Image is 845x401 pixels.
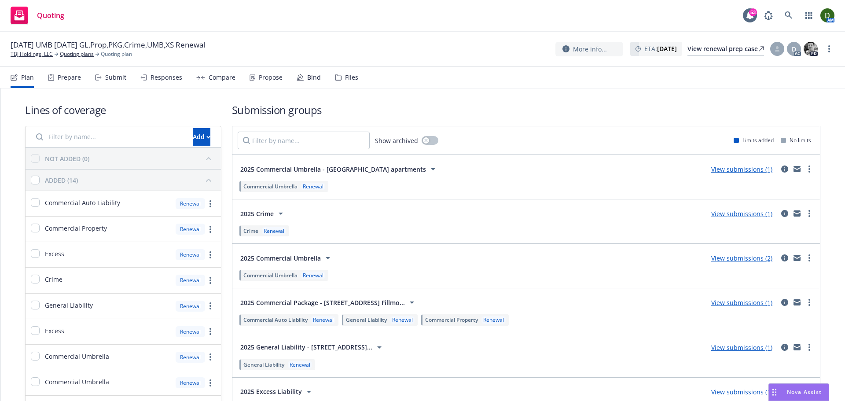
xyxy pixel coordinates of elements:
[238,160,441,178] button: 2025 Commercial Umbrella - [GEOGRAPHIC_DATA] apartments
[769,384,780,401] div: Drag to move
[205,326,216,337] a: more
[657,44,677,53] strong: [DATE]
[193,129,210,145] div: Add
[45,377,109,386] span: Commercial Umbrella
[734,136,774,144] div: Limits added
[711,388,772,396] a: View submissions (1)
[21,74,34,81] div: Plan
[176,352,205,363] div: Renewal
[259,74,283,81] div: Propose
[176,275,205,286] div: Renewal
[779,342,790,353] a: circleInformation
[779,208,790,219] a: circleInformation
[176,377,205,388] div: Renewal
[687,42,764,55] div: View renewal prep case
[151,74,182,81] div: Responses
[787,388,822,396] span: Nova Assist
[243,227,258,235] span: Crime
[205,378,216,388] a: more
[711,298,772,307] a: View submissions (1)
[176,224,205,235] div: Renewal
[800,7,818,24] a: Switch app
[311,316,335,324] div: Renewal
[238,205,289,222] button: 2025 Crime
[779,253,790,263] a: circleInformation
[644,44,677,53] span: ETA :
[288,361,312,368] div: Renewal
[301,183,325,190] div: Renewal
[45,151,216,166] button: NOT ADDED (0)
[238,132,370,149] input: Filter by name...
[45,326,64,335] span: Excess
[60,50,94,58] a: Quoting plans
[240,342,372,352] span: 2025 General Liability - [STREET_ADDRESS]...
[425,316,478,324] span: Commercial Property
[555,42,623,56] button: More info...
[307,74,321,81] div: Bind
[176,326,205,337] div: Renewal
[11,40,205,50] span: [DATE] UMB [DATE] GL,Prop,PKG,Crime,UMB,XS Renewal
[238,249,336,267] button: 2025 Commercial Umbrella
[45,173,216,187] button: ADDED (14)
[243,316,308,324] span: Commercial Auto Liability
[209,74,235,81] div: Compare
[105,74,126,81] div: Submit
[792,44,796,54] span: D
[7,3,68,28] a: Quoting
[45,249,64,258] span: Excess
[45,275,62,284] span: Crime
[820,8,834,22] img: photo
[792,164,802,174] a: mail
[301,272,325,279] div: Renewal
[262,227,286,235] div: Renewal
[176,301,205,312] div: Renewal
[792,297,802,308] a: mail
[804,208,815,219] a: more
[345,74,358,81] div: Files
[45,224,107,233] span: Commercial Property
[205,301,216,311] a: more
[346,316,387,324] span: General Liability
[238,383,317,401] button: 2025 Excess Liability
[240,298,405,307] span: 2025 Commercial Package - [STREET_ADDRESS] Fillmo...
[804,253,815,263] a: more
[711,210,772,218] a: View submissions (1)
[792,253,802,263] a: mail
[780,7,797,24] a: Search
[779,297,790,308] a: circleInformation
[711,165,772,173] a: View submissions (1)
[824,44,834,54] a: more
[240,254,321,263] span: 2025 Commercial Umbrella
[205,199,216,209] a: more
[238,294,420,311] button: 2025 Commercial Package - [STREET_ADDRESS] Fillmo...
[205,224,216,235] a: more
[45,301,93,310] span: General Liability
[711,254,772,262] a: View submissions (2)
[375,136,418,145] span: Show archived
[760,7,777,24] a: Report a Bug
[792,208,802,219] a: mail
[390,316,415,324] div: Renewal
[232,103,820,117] h1: Submission groups
[804,42,818,56] img: photo
[25,103,221,117] h1: Lines of coverage
[687,42,764,56] a: View renewal prep case
[45,352,109,361] span: Commercial Umbrella
[101,50,132,58] span: Quoting plan
[176,198,205,209] div: Renewal
[481,316,506,324] div: Renewal
[205,275,216,286] a: more
[205,352,216,362] a: more
[58,74,81,81] div: Prepare
[240,387,302,396] span: 2025 Excess Liability
[193,128,210,146] button: Add
[573,44,607,54] span: More info...
[240,165,426,174] span: 2025 Commercial Umbrella - [GEOGRAPHIC_DATA] apartments
[804,164,815,174] a: more
[243,361,284,368] span: General Liability
[243,272,298,279] span: Commercial Umbrella
[243,183,298,190] span: Commercial Umbrella
[45,154,89,163] div: NOT ADDED (0)
[749,8,757,16] div: 53
[37,12,64,19] span: Quoting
